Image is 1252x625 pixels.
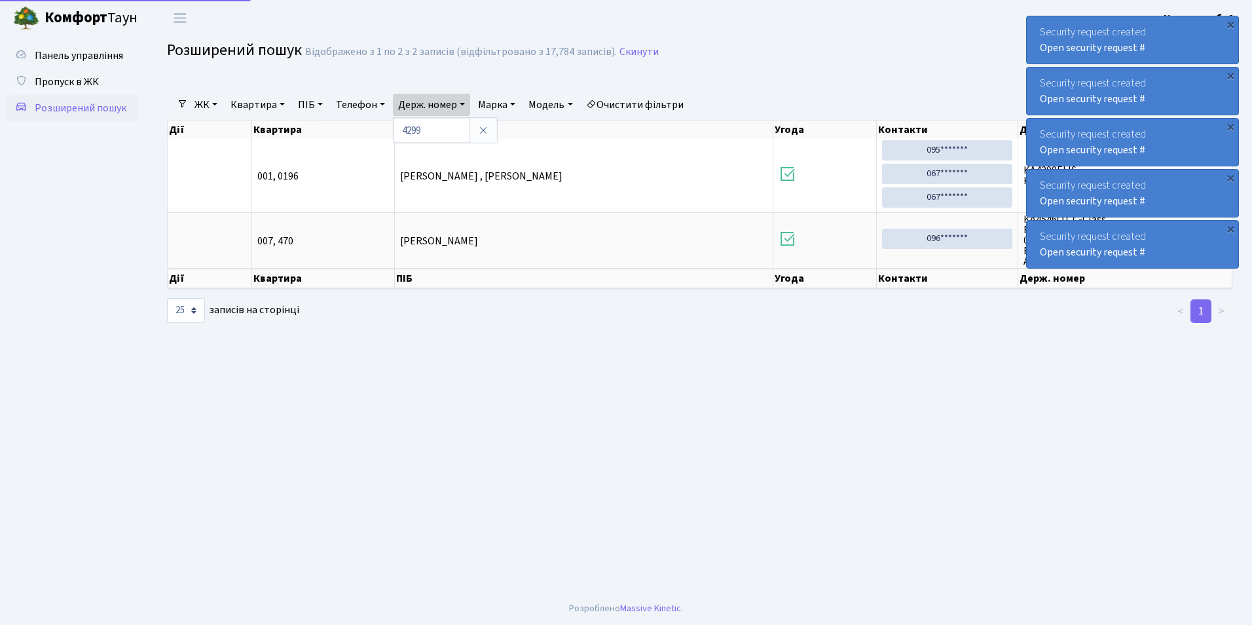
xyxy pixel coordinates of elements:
span: Пропуск в ЖК [35,75,99,89]
a: 1 [1190,299,1211,323]
label: записів на сторінці [167,298,299,323]
div: × [1224,69,1237,82]
th: Дії [168,269,252,288]
th: Держ. номер [1018,269,1232,288]
span: 007, 470 [257,236,389,246]
select: записів на сторінці [167,298,205,323]
th: ПІБ [395,269,773,288]
th: Угода [773,121,877,139]
span: Розширений пошук [35,101,126,115]
a: Панель управління [7,43,138,69]
span: 001, 0196 [257,171,389,181]
span: Панель управління [35,48,123,63]
a: Пропуск в ЖК [7,69,138,95]
a: Держ. номер [393,94,470,116]
a: Квартира [225,94,290,116]
span: [PERSON_NAME] , [PERSON_NAME] [400,169,562,183]
th: Дії [168,121,252,139]
div: Security request created [1027,119,1238,166]
div: Security request created [1027,221,1238,268]
th: Угода [773,269,877,288]
div: Security request created [1027,67,1238,115]
span: Розширений пошук [167,39,302,62]
a: Марка [473,94,521,116]
span: [PERSON_NAME] [400,234,478,248]
a: ЖК [189,94,223,116]
th: Держ. номер [1018,121,1232,139]
span: KA4546OT C-Class BH8180OE CLA 043-63КВ BX8700CA Insignia AA4299YC [1023,214,1226,267]
a: Open security request # [1040,143,1145,157]
th: Квартира [252,269,395,288]
a: Скинути [619,46,659,58]
div: × [1224,120,1237,133]
a: Open security request # [1040,41,1145,55]
a: ПІБ [293,94,328,116]
a: Massive Kinetic [620,601,681,615]
div: Розроблено . [569,601,683,616]
a: Консьєрж б. 4. [1164,10,1236,26]
div: × [1224,18,1237,31]
span: Таун [45,7,138,29]
span: KA4299EI IS KA6809EI Fortwo [1023,165,1226,186]
div: Security request created [1027,170,1238,217]
th: Контакти [877,121,1019,139]
th: Контакти [877,269,1019,288]
a: Open security request # [1040,194,1145,208]
a: Очистити фільтри [581,94,689,116]
div: × [1224,222,1237,235]
b: Консьєрж б. 4. [1164,11,1236,26]
div: × [1224,171,1237,184]
a: Телефон [331,94,390,116]
th: Квартира [252,121,395,139]
a: Розширений пошук [7,95,138,121]
div: Security request created [1027,16,1238,64]
a: Open security request # [1040,245,1145,259]
a: Модель [523,94,578,116]
th: ПІБ [395,121,773,139]
img: logo.png [13,5,39,31]
b: Комфорт [45,7,107,28]
button: Переключити навігацію [164,7,196,29]
div: Відображено з 1 по 2 з 2 записів (відфільтровано з 17,784 записів). [305,46,617,58]
a: Open security request # [1040,92,1145,106]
